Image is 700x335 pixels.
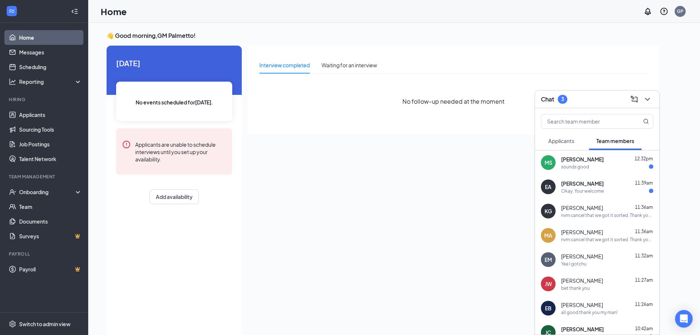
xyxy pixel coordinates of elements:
[122,140,131,149] svg: Error
[635,180,653,186] span: 11:39am
[19,320,71,328] div: Switch to admin view
[561,285,590,291] div: bet thank you
[596,138,634,144] span: Team members
[71,8,78,15] svg: Collapse
[545,280,552,288] div: JW
[545,256,552,263] div: EM
[19,214,82,229] a: Documents
[660,7,668,16] svg: QuestionInfo
[548,138,574,144] span: Applicants
[561,212,653,218] div: nvm cancel that we got it sorted. Thank you though!
[642,93,653,105] button: ChevronDown
[561,309,618,316] div: all good thank you my man!
[19,107,82,122] a: Applicants
[9,320,16,328] svg: Settings
[19,229,82,243] a: SurveysCrown
[19,262,82,277] a: PayrollCrown
[561,253,603,260] span: [PERSON_NAME]
[19,152,82,166] a: Talent Network
[643,7,652,16] svg: Notifications
[545,183,552,190] div: EA
[545,304,552,312] div: EB
[116,57,232,69] span: [DATE]
[628,93,640,105] button: ComposeMessage
[561,277,603,284] span: [PERSON_NAME]
[19,188,76,196] div: Onboarding
[9,174,80,180] div: Team Management
[9,78,16,85] svg: Analysis
[643,118,649,124] svg: MagnifyingGlass
[677,8,683,14] div: GP
[19,45,82,60] a: Messages
[635,204,653,210] span: 11:36am
[545,159,552,166] div: MS
[561,261,586,267] div: Yea I gotchu
[19,199,82,214] a: Team
[19,78,82,85] div: Reporting
[19,30,82,45] a: Home
[561,180,604,187] span: [PERSON_NAME]
[675,310,693,328] div: Open Intercom Messenger
[19,60,82,74] a: Scheduling
[635,156,653,161] span: 12:32pm
[19,137,82,152] a: Job Postings
[635,326,653,331] span: 10:42am
[402,97,505,106] span: No follow-up needed at the moment
[136,98,213,106] span: No events scheduled for [DATE] .
[561,236,653,243] div: nvm cancel that we got it sorted. Thank you though!
[635,277,653,283] span: 11:27am
[107,32,659,40] h3: 👋 Good morning, GM Palmetto !
[150,189,199,204] button: Add availability
[541,95,554,103] h3: Chat
[561,301,603,309] span: [PERSON_NAME]
[322,61,377,69] div: Waiting for an interview
[101,5,127,18] h1: Home
[635,229,653,234] span: 11:36am
[259,61,310,69] div: Interview completed
[630,95,639,104] svg: ComposeMessage
[544,232,552,239] div: MA
[561,188,604,194] div: Okay. Your welcome
[561,204,603,211] span: [PERSON_NAME]
[643,95,652,104] svg: ChevronDown
[8,7,15,15] svg: WorkstreamLogo
[9,188,16,196] svg: UserCheck
[561,96,564,102] div: 3
[545,207,552,215] div: KG
[9,96,80,103] div: Hiring
[561,325,604,333] span: [PERSON_NAME]
[561,156,604,163] span: [PERSON_NAME]
[541,114,628,128] input: Search team member
[9,251,80,257] div: Payroll
[635,253,653,259] span: 11:32am
[561,164,589,170] div: sounds good
[635,302,653,307] span: 11:26am
[135,140,226,163] div: Applicants are unable to schedule interviews until you set up your availability.
[19,122,82,137] a: Sourcing Tools
[561,228,603,236] span: [PERSON_NAME]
